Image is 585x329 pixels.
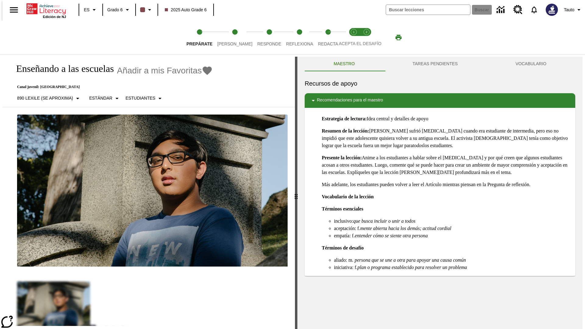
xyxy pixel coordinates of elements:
span: Prepárate [186,41,212,46]
a: Notificaciones [526,2,542,18]
button: Grado: Grado 6, Elige un grado [105,4,133,15]
text: 2 [366,30,367,34]
div: Pulsa la tecla de intro o la barra espaciadora y luego presiona las flechas de derecha e izquierd... [295,57,297,329]
span: Edición de NJ [43,15,66,19]
button: Lenguaje: ES, Selecciona un idioma [81,4,101,15]
strong: Términos esenciales [322,206,363,211]
button: Escoja un nuevo avatar [542,2,562,18]
em: . persona que se une a otra para apoyar una causa común [352,257,466,263]
em: abierta hacia los demás; actitud cordial [373,226,451,231]
button: VOCABULARIO [487,57,575,71]
button: Reflexiona step 4 of 5 [281,21,318,54]
em: incluir o unir a todos [374,218,416,224]
button: Lee step 2 of 5 [212,21,257,54]
span: Reflexiona [286,41,313,46]
button: Redacta step 5 of 5 [313,21,343,54]
p: Recomendaciones para el maestro [317,97,383,104]
p: Canal juvenil: [GEOGRAPHIC_DATA] [10,85,213,89]
strong: Presente la lección: [322,155,362,160]
strong: Resumen de la lección: [322,128,369,133]
button: Acepta el desafío contesta step 2 of 2 [358,21,375,54]
em: cómo se siente otra persona [373,233,428,238]
p: Anime a los estudiantes a hablar sobre el [MEDICAL_DATA] y por qué creen que algunos estudiantes ... [322,154,570,176]
span: Grado 6 [107,7,123,13]
img: Avatar [546,4,558,16]
span: Tauto [564,7,574,13]
div: Instructional Panel Tabs [305,57,575,71]
button: Abrir el menú lateral [5,1,23,19]
em: entender [355,233,372,238]
span: Responde [257,41,281,46]
span: ES [84,7,90,13]
span: Añadir a mis Favoritas [117,66,202,76]
a: Centro de recursos, Se abrirá en una pestaña nueva. [510,2,526,18]
p: Estándar [89,95,112,101]
button: Maestro [305,57,384,71]
li: aceptación: f. [334,225,570,232]
li: aliado: m [334,256,570,264]
p: Estudiantes [126,95,155,101]
button: Perfil/Configuración [562,4,585,15]
button: Imprimir [389,32,408,43]
em: todos [413,143,424,148]
span: 2025 Auto Grade 6 [165,7,207,13]
strong: Vocabulario de la lección [322,194,374,199]
span: Redacta [318,41,338,46]
div: reading [2,57,295,326]
button: TAREAS PENDIENTES [384,57,487,71]
text: 1 [353,30,354,34]
p: [PERSON_NAME] sufrió [MEDICAL_DATA] cuando era estudiante de intermedia, pero eso no impidió que ... [322,127,570,149]
button: Prepárate step 1 of 5 [182,21,217,54]
a: Centro de información [493,2,510,18]
em: que busca [353,218,373,224]
strong: Estrategia de lectura: [322,116,367,121]
p: 890 Lexile (Se aproxima) [17,95,73,101]
button: Acepta el desafío lee step 1 of 2 [345,21,363,54]
em: plan o programa establecido para resolver un problema [357,265,467,270]
span: [PERSON_NAME] [217,41,252,46]
p: Idea central y detalles de apoyo [322,115,570,122]
input: Buscar campo [386,5,470,15]
h6: Recursos de apoyo [305,79,575,88]
li: iniciativa: f. [334,264,570,271]
li: inclusivo: [334,218,570,225]
button: El color de la clase es café oscuro. Cambiar el color de la clase. [138,4,156,15]
img: un adolescente sentado cerca de una gran lápida de cementerio. [17,115,288,267]
p: Más adelante, los estudiantes pueden volver a leer el Artículo mientras piensan en la Pregunta de... [322,181,570,188]
button: Seleccionar estudiante [123,93,166,104]
span: ACEPTA EL DESAFÍO [339,41,381,46]
em: mente [360,226,372,231]
div: Portada [27,2,66,19]
h1: Enseñando a las escuelas [10,63,114,74]
button: Seleccione Lexile, 890 Lexile (Se aproxima) [15,93,84,104]
div: Recomendaciones para el maestro [305,93,575,108]
li: empatía: f. [334,232,570,239]
div: activity [297,57,583,329]
button: Tipo de apoyo, Estándar [87,93,123,104]
button: Responde step 3 of 5 [252,21,286,54]
button: Añadir a mis Favoritas - Enseñando a las escuelas [117,65,213,76]
strong: Términos de desafío [322,245,364,250]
